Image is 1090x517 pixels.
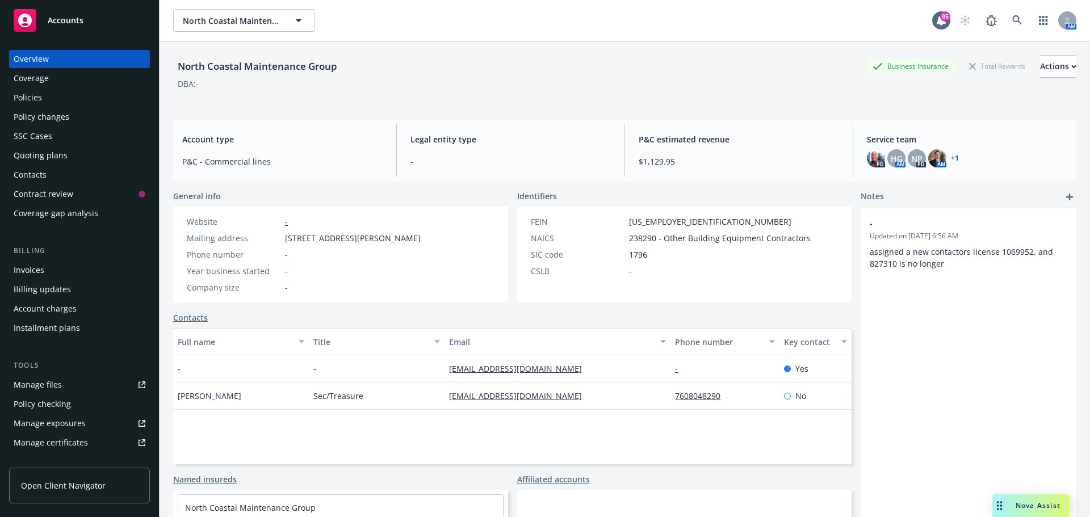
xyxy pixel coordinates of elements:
a: Policy changes [9,108,150,126]
span: [PERSON_NAME] [178,390,241,402]
a: Invoices [9,261,150,279]
div: -Updated on [DATE] 6:56 AMassigned a new contactors license 1069952, and 827310 is no longer [861,208,1076,279]
div: Phone number [187,249,280,260]
span: No [795,390,806,402]
span: HG [891,153,903,165]
a: Switch app [1032,9,1055,32]
span: General info [173,190,221,202]
div: SSC Cases [14,127,52,145]
div: Contract review [14,185,73,203]
a: SSC Cases [9,127,150,145]
a: Coverage gap analysis [9,204,150,222]
div: Billing updates [14,280,71,299]
a: Coverage [9,69,150,87]
a: North Coastal Maintenance Group [185,502,316,513]
a: [EMAIL_ADDRESS][DOMAIN_NAME] [449,390,591,401]
div: CSLB [531,265,624,277]
span: Account type [182,133,383,145]
div: Coverage [14,69,49,87]
button: North Coastal Maintenance Group [173,9,315,32]
div: Company size [187,281,280,293]
button: Key contact [779,328,852,355]
a: Affiliated accounts [517,473,590,485]
div: NAICS [531,232,624,244]
span: P&C estimated revenue [639,133,839,145]
a: Report a Bug [980,9,1003,32]
span: Notes [861,190,884,204]
span: - [285,249,288,260]
div: Phone number [675,336,762,348]
div: Mailing address [187,232,280,244]
span: - [285,281,288,293]
span: Updated on [DATE] 6:56 AM [870,231,1067,241]
div: Tools [9,360,150,371]
div: SIC code [531,249,624,260]
a: Named insureds [173,473,237,485]
a: Contacts [173,312,208,323]
a: - [285,216,288,227]
a: Policy checking [9,395,150,413]
div: Billing [9,245,150,257]
div: Year business started [187,265,280,277]
div: FEIN [531,216,624,228]
div: Account charges [14,300,77,318]
a: Policies [9,89,150,107]
span: 238290 - Other Building Equipment Contractors [629,232,811,244]
span: 1796 [629,249,647,260]
div: DBA: - [178,78,199,90]
a: Manage claims [9,453,150,471]
div: Manage exposures [14,414,86,432]
div: Overview [14,50,49,68]
div: Coverage gap analysis [14,204,98,222]
button: Actions [1040,55,1076,78]
div: 85 [940,11,950,22]
span: Accounts [48,16,83,25]
a: Contacts [9,166,150,184]
a: add [1063,190,1076,204]
a: Accounts [9,5,150,36]
div: North Coastal Maintenance Group [173,59,342,74]
div: Policy changes [14,108,69,126]
a: Manage files [9,376,150,394]
div: Drag to move [992,494,1007,517]
button: Nova Assist [992,494,1070,517]
div: Email [449,336,653,348]
a: Contract review [9,185,150,203]
span: North Coastal Maintenance Group [183,15,281,27]
a: Manage certificates [9,434,150,452]
div: Business Insurance [867,59,954,73]
div: Policies [14,89,42,107]
button: Title [309,328,445,355]
span: [STREET_ADDRESS][PERSON_NAME] [285,232,421,244]
a: Account charges [9,300,150,318]
span: NP [911,153,923,165]
span: Sec/Treasure [313,390,363,402]
div: Full name [178,336,292,348]
div: Policy checking [14,395,71,413]
div: Invoices [14,261,44,279]
span: Nova Assist [1016,501,1060,510]
span: P&C - Commercial lines [182,155,383,167]
a: Installment plans [9,319,150,337]
button: Email [445,328,670,355]
div: Manage files [14,376,62,394]
span: - [313,363,316,375]
span: - [870,217,1038,229]
div: Contacts [14,166,47,184]
div: Title [313,336,427,348]
div: Quoting plans [14,146,68,165]
a: [EMAIL_ADDRESS][DOMAIN_NAME] [449,363,591,374]
div: Website [187,216,280,228]
span: Open Client Navigator [21,480,106,491]
a: Manage exposures [9,414,150,432]
span: Legal entity type [410,133,611,145]
span: - [629,265,632,277]
span: - [410,155,611,167]
span: Service team [867,133,1067,145]
a: Quoting plans [9,146,150,165]
img: photo [928,149,946,167]
span: - [285,265,288,277]
div: Installment plans [14,319,80,337]
span: Yes [795,363,808,375]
